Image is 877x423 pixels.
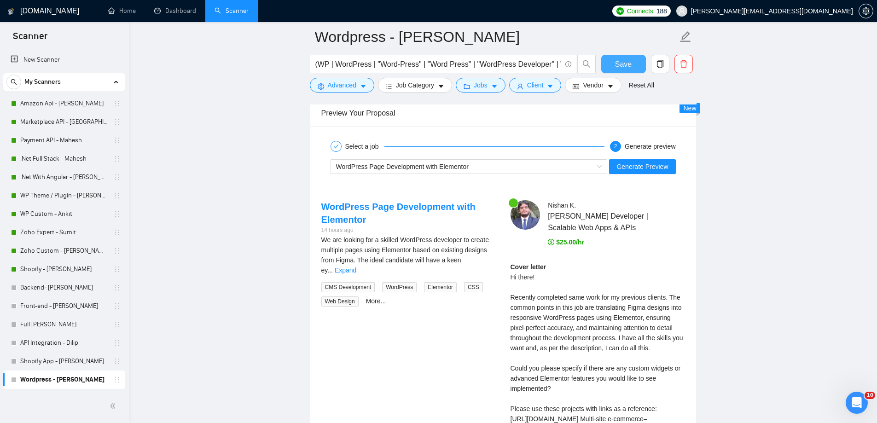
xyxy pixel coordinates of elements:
[386,83,392,90] span: bars
[321,296,359,307] span: Web Design
[113,210,121,218] span: holder
[336,163,469,170] span: WordPress Page Development with Elementor
[859,7,873,15] a: setting
[577,55,596,73] button: search
[113,376,121,383] span: holder
[683,104,696,112] span: New
[396,80,434,90] span: Job Category
[547,83,553,90] span: caret-down
[859,7,873,15] span: setting
[113,155,121,162] span: holder
[113,192,121,199] span: holder
[113,266,121,273] span: holder
[113,100,121,107] span: holder
[310,78,374,93] button: settingAdvancedcaret-down
[327,267,333,274] span: ...
[20,352,108,371] a: Shopify App - [PERSON_NAME]
[651,60,669,68] span: copy
[616,162,668,172] span: Generate Preview
[509,78,562,93] button: userClientcaret-down
[607,83,614,90] span: caret-down
[583,80,603,90] span: Vendor
[517,83,523,90] span: user
[113,118,121,126] span: holder
[333,144,339,149] span: check
[20,260,108,278] a: Shopify - [PERSON_NAME]
[859,4,873,18] button: setting
[113,302,121,310] span: holder
[548,238,584,246] span: $25.00/hr
[113,137,121,144] span: holder
[464,83,470,90] span: folder
[573,83,579,90] span: idcard
[108,7,136,15] a: homeHome
[113,358,121,365] span: holder
[548,202,576,209] span: Nishan K .
[675,60,692,68] span: delete
[20,223,108,242] a: Zoho Expert - Sumit
[360,83,366,90] span: caret-down
[679,8,685,14] span: user
[113,174,121,181] span: holder
[378,78,452,93] button: barsJob Categorycaret-down
[382,282,417,292] span: WordPress
[491,83,498,90] span: caret-down
[615,58,632,70] span: Save
[527,80,544,90] span: Client
[328,80,356,90] span: Advanced
[321,226,496,235] div: 14 hours ago
[651,55,669,73] button: copy
[6,75,21,89] button: search
[321,235,496,275] div: We are looking for a skilled WordPress developer to create multiple pages using Elementor based o...
[3,73,125,389] li: My Scanners
[113,284,121,291] span: holder
[565,61,571,67] span: info-circle
[20,242,108,260] a: Zoho Custom - [PERSON_NAME]
[7,79,21,85] span: search
[321,202,476,225] a: WordPress Page Development with Elementor
[614,143,617,150] span: 2
[8,4,14,19] img: logo
[315,58,561,70] input: Search Freelance Jobs...
[20,131,108,150] a: Payment API - Mahesh
[321,236,489,274] span: We are looking for a skilled WordPress developer to create multiple pages using Elementor based o...
[321,100,685,126] div: Preview Your Proposal
[846,392,868,414] iframe: Intercom live chat
[318,83,324,90] span: setting
[20,278,108,297] a: Backend- [PERSON_NAME]
[438,83,444,90] span: caret-down
[20,205,108,223] a: WP Custom - Ankit
[3,51,125,69] li: New Scanner
[474,80,488,90] span: Jobs
[680,31,691,43] span: edit
[629,80,654,90] a: Reset All
[335,267,356,274] a: Expand
[315,25,678,48] input: Scanner name...
[609,159,675,174] button: Generate Preview
[625,141,676,152] div: Generate preview
[627,6,655,16] span: Connects:
[20,94,108,113] a: Amazon Api - [PERSON_NAME]
[674,55,693,73] button: delete
[11,51,118,69] a: New Scanner
[20,113,108,131] a: Marketplace API - [GEOGRAPHIC_DATA]
[511,263,546,271] strong: Cover letter
[511,200,540,230] img: c1hk4ct-BjYJCQJKtsY6L5kF0ZJ9yICH4Q6xgCQQdDdHNBjkhCIYmkFhFGpbzYGSnO
[464,282,483,292] span: CSS
[616,7,624,15] img: upwork-logo.png
[113,247,121,255] span: holder
[548,210,657,233] span: [PERSON_NAME] Developer | Scalable Web Apps & APIs
[424,282,457,292] span: Elementor
[321,282,375,292] span: CMS Development
[154,7,196,15] a: dashboardDashboard
[215,7,249,15] a: searchScanner
[456,78,505,93] button: folderJobscaret-down
[565,78,621,93] button: idcardVendorcaret-down
[548,239,554,245] span: dollar
[113,339,121,347] span: holder
[113,321,121,328] span: holder
[24,73,61,91] span: My Scanners
[345,141,384,152] div: Select a job
[20,186,108,205] a: WP Theme / Plugin - [PERSON_NAME]
[20,371,108,389] a: Wordpress - [PERSON_NAME]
